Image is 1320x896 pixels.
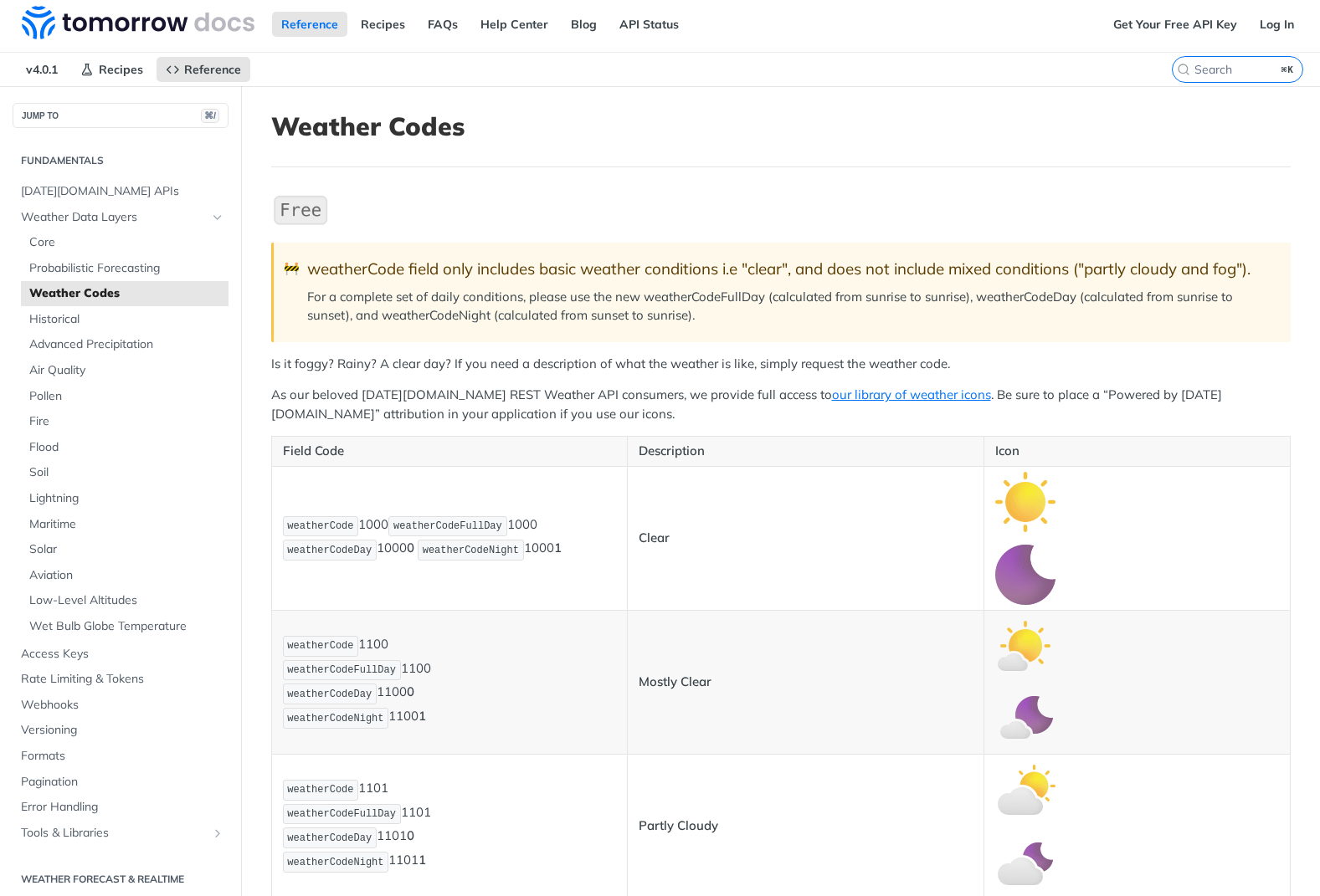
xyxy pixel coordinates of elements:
span: Soil [29,464,224,481]
a: Recipes [71,57,152,82]
a: Flood [21,435,229,460]
button: Hide subpages for Weather Data Layers [211,211,224,224]
strong: 0 [407,828,414,844]
a: Log In [1251,12,1303,37]
span: Expand image [995,637,1055,653]
a: Pagination [13,770,229,795]
a: Low-Level Altitudes [21,588,229,613]
span: weatherCodeDay [287,545,372,556]
span: weatherCodeNight [423,545,519,556]
a: Help Center [471,12,557,37]
span: Air Quality [29,362,224,379]
p: 1101 1101 1101 1101 [283,778,617,874]
img: partly_cloudy_day [995,760,1055,820]
span: weatherCodeDay [287,832,372,844]
svg: Search [1177,63,1190,76]
span: Flood [29,439,224,456]
img: mostly_clear_night [995,689,1055,749]
kbd: ⌘K [1277,61,1298,78]
a: Air Quality [21,358,229,383]
strong: Clear [639,530,670,545]
a: Fire [21,409,229,434]
span: Low-Level Altitudes [29,592,224,609]
span: Pagination [21,774,224,791]
a: Wet Bulb Globe Temperature [21,614,229,639]
img: clear_day [995,472,1055,532]
a: Formats [13,744,229,769]
img: mostly_clear_day [995,616,1055,676]
a: Weather Codes [21,281,229,306]
a: Core [21,230,229,255]
span: Versioning [21,722,224,739]
span: ⌘/ [201,109,219,123]
p: As our beloved [DATE][DOMAIN_NAME] REST Weather API consumers, we provide full access to . Be sur... [271,386,1291,423]
span: Error Handling [21,799,224,816]
span: Webhooks [21,697,224,714]
a: Advanced Precipitation [21,332,229,357]
strong: Mostly Clear [639,673,711,689]
strong: 1 [554,540,562,556]
p: Description [639,442,973,461]
p: 1100 1100 1100 1100 [283,634,617,730]
span: [DATE][DOMAIN_NAME] APIs [21,183,224,200]
span: Expand image [995,853,1055,869]
img: partly_cloudy_night [995,832,1055,893]
span: Weather Codes [29,285,224,302]
a: our library of weather icons [832,387,991,402]
span: Maritime [29,516,224,533]
h2: Fundamentals [13,153,229,168]
a: Rate Limiting & Tokens [13,667,229,692]
a: Solar [21,537,229,562]
span: Pollen [29,388,224,405]
span: Rate Limiting & Tokens [21,671,224,688]
span: Aviation [29,567,224,584]
a: Error Handling [13,795,229,820]
a: Soil [21,460,229,485]
span: Expand image [995,709,1055,725]
p: Icon [995,442,1278,461]
span: Expand image [995,566,1055,581]
a: Webhooks [13,693,229,718]
img: clear_night [995,545,1055,605]
a: Get Your Free API Key [1104,12,1246,37]
a: Reference [272,12,347,37]
a: Maritime [21,512,229,537]
button: JUMP TO⌘/ [13,103,229,128]
span: Solar [29,541,224,558]
span: weatherCodeNight [287,713,383,724]
span: weatherCode [287,520,353,532]
span: weatherCodeNight [287,857,383,868]
div: weatherCode field only includes basic weather conditions i.e "clear", and does not include mixed ... [307,259,1274,279]
a: API Status [610,12,688,37]
a: Aviation [21,563,229,588]
span: Fire [29,413,224,430]
span: Core [29,234,224,251]
span: Probabilistic Forecasting [29,260,224,277]
p: For a complete set of daily conditions, please use the new weatherCodeFullDay (calculated from su... [307,288,1274,325]
span: Tools & Libraries [21,825,207,842]
a: Blog [562,12,606,37]
span: Expand image [995,781,1055,796]
span: Lightning [29,490,224,507]
span: weatherCode [287,640,353,652]
a: Recipes [352,12,414,37]
span: Access Keys [21,646,224,663]
h1: Weather Codes [271,111,1291,141]
a: [DATE][DOMAIN_NAME] APIs [13,179,229,204]
img: Tomorrow.io Weather API Docs [22,6,254,39]
span: Expand image [995,493,1055,509]
a: Reference [157,57,250,82]
span: Wet Bulb Globe Temperature [29,618,224,635]
p: Is it foggy? Rainy? A clear day? If you need a description of what the weather is like, simply re... [271,355,1291,374]
a: Historical [21,307,229,332]
a: Pollen [21,384,229,409]
strong: 1 [419,709,426,724]
span: 🚧 [284,259,300,279]
p: Field Code [283,442,617,461]
button: Show subpages for Tools & Libraries [211,827,224,840]
span: Recipes [99,62,143,77]
span: weatherCodeDay [287,689,372,700]
strong: 0 [407,540,414,556]
a: Tools & LibrariesShow subpages for Tools & Libraries [13,821,229,846]
a: FAQs [419,12,467,37]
